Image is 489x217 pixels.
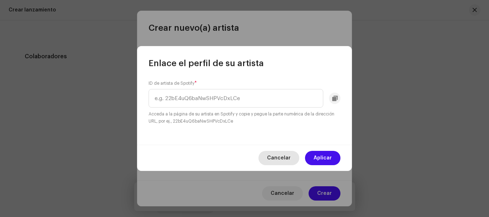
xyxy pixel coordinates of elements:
[149,89,323,108] input: e.g. 22bE4uQ6baNwSHPVcDxLCe
[149,80,197,86] label: ID de artista de Spotify
[267,151,291,165] span: Cancelar
[149,110,340,125] small: Acceda a la página de su artista en Spotify y copie y pegue la parte numérica de la dirección URL...
[305,151,340,165] button: Aplicar
[314,151,332,165] span: Aplicar
[258,151,299,165] button: Cancelar
[149,58,264,69] span: Enlace el perfil de su artista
